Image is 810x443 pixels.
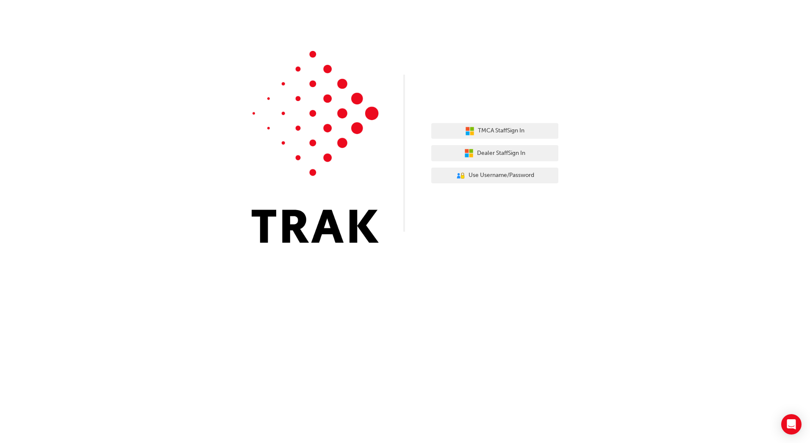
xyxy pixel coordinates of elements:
button: Use Username/Password [431,168,558,184]
span: Use Username/Password [469,171,534,180]
button: Dealer StaffSign In [431,145,558,161]
img: Trak [252,51,379,243]
span: Dealer Staff Sign In [477,149,525,158]
div: Open Intercom Messenger [781,414,802,435]
span: TMCA Staff Sign In [478,126,524,136]
button: TMCA StaffSign In [431,123,558,139]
